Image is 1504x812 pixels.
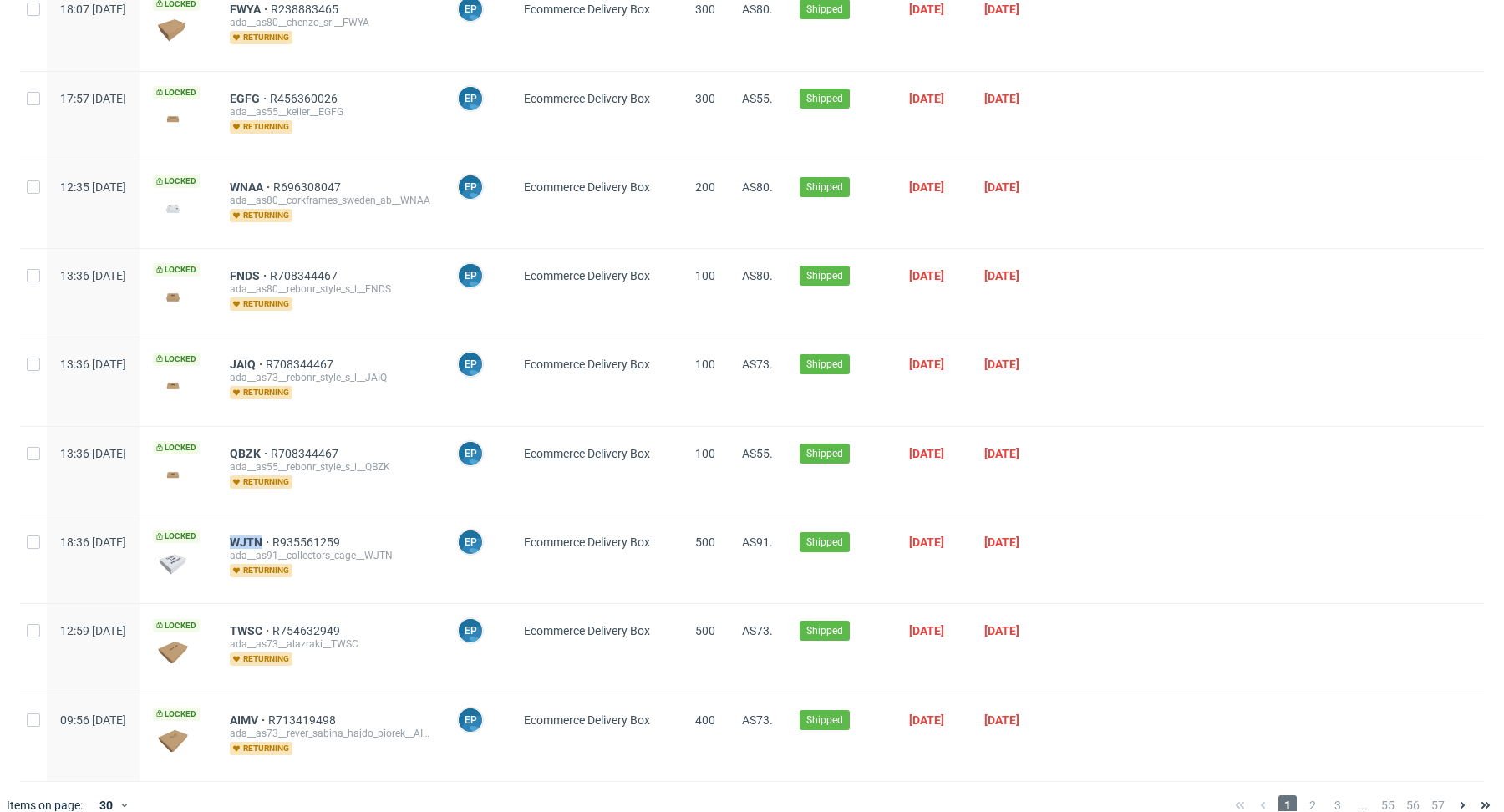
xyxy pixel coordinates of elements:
div: ada__as73__rebonr_style_s_l__JAIQ [230,371,430,384]
span: [DATE] [909,447,944,460]
span: Locked [153,353,200,366]
span: [DATE] [984,3,1019,16]
a: QBZK [230,447,271,460]
span: JAIQ [230,358,266,371]
a: EGFG [230,92,270,105]
span: WJTN [230,535,272,549]
img: version_two_editor_design.png [153,286,193,308]
span: [DATE] [984,269,1019,282]
div: ada__as91__collectors_cage__WJTN [230,549,430,562]
span: AS73. [742,358,773,371]
span: Locked [153,530,200,543]
figcaption: EP [459,353,482,376]
span: [DATE] [909,713,944,727]
a: R708344467 [271,447,342,460]
span: [DATE] [984,447,1019,460]
span: AS80. [742,269,773,282]
div: ada__as73__alazraki__TWSC [230,637,430,651]
span: returning [230,120,292,134]
span: [DATE] [984,180,1019,194]
span: [DATE] [909,269,944,282]
span: AS55. [742,92,773,105]
img: version_two_editor_design.png [153,108,193,130]
span: AS73. [742,713,773,727]
span: returning [230,564,292,577]
span: returning [230,475,292,489]
span: [DATE] [909,3,944,16]
a: R696308047 [273,180,344,194]
span: 18:07 [DATE] [60,3,126,16]
figcaption: EP [459,530,482,554]
span: Ecommerce Delivery Box [524,269,650,282]
span: Ecommerce Delivery Box [524,624,650,637]
figcaption: EP [459,264,482,287]
span: [DATE] [909,535,944,549]
a: WNAA [230,180,273,194]
span: Ecommerce Delivery Box [524,180,650,194]
img: version_two_editor_design [153,197,193,220]
span: Locked [153,708,200,721]
a: AIMV [230,713,268,727]
span: [DATE] [984,358,1019,371]
span: 100 [695,447,715,460]
span: AS55. [742,447,773,460]
span: [DATE] [984,92,1019,105]
span: Shipped [806,535,843,550]
figcaption: EP [459,619,482,642]
span: [DATE] [909,358,944,371]
img: data [153,729,193,752]
span: AS80. [742,3,773,16]
span: returning [230,297,292,311]
span: returning [230,386,292,399]
span: R935561259 [272,535,343,549]
span: Ecommerce Delivery Box [524,92,650,105]
span: 17:57 [DATE] [60,92,126,105]
span: [DATE] [909,92,944,105]
span: Shipped [806,623,843,638]
span: Shipped [806,713,843,728]
a: FWYA [230,3,271,16]
span: returning [230,209,292,222]
a: R456360026 [270,92,341,105]
span: 300 [695,92,715,105]
span: Shipped [806,446,843,461]
figcaption: EP [459,175,482,199]
span: 12:59 [DATE] [60,624,126,637]
span: 13:36 [DATE] [60,269,126,282]
span: 100 [695,358,715,371]
a: R708344467 [266,358,337,371]
img: data [153,641,193,663]
span: 500 [695,624,715,637]
span: AS91. [742,535,773,549]
span: [DATE] [909,624,944,637]
span: 13:36 [DATE] [60,358,126,371]
span: [DATE] [984,713,1019,727]
a: R238883465 [271,3,342,16]
a: R708344467 [270,269,341,282]
span: FNDS [230,269,270,282]
span: AS73. [742,624,773,637]
span: [DATE] [984,624,1019,637]
span: 200 [695,180,715,194]
span: 400 [695,713,715,727]
span: 300 [695,3,715,16]
span: Ecommerce Delivery Box [524,713,650,727]
span: 13:36 [DATE] [60,447,126,460]
span: Ecommerce Delivery Box [524,447,650,460]
span: Locked [153,619,200,632]
span: 18:36 [DATE] [60,535,126,549]
img: version_two_editor_design [153,552,193,575]
span: Locked [153,86,200,99]
a: R754632949 [272,624,343,637]
a: R713419498 [268,713,339,727]
span: Locked [153,263,200,277]
span: AS80. [742,180,773,194]
span: Locked [153,175,200,188]
span: Shipped [806,180,843,195]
